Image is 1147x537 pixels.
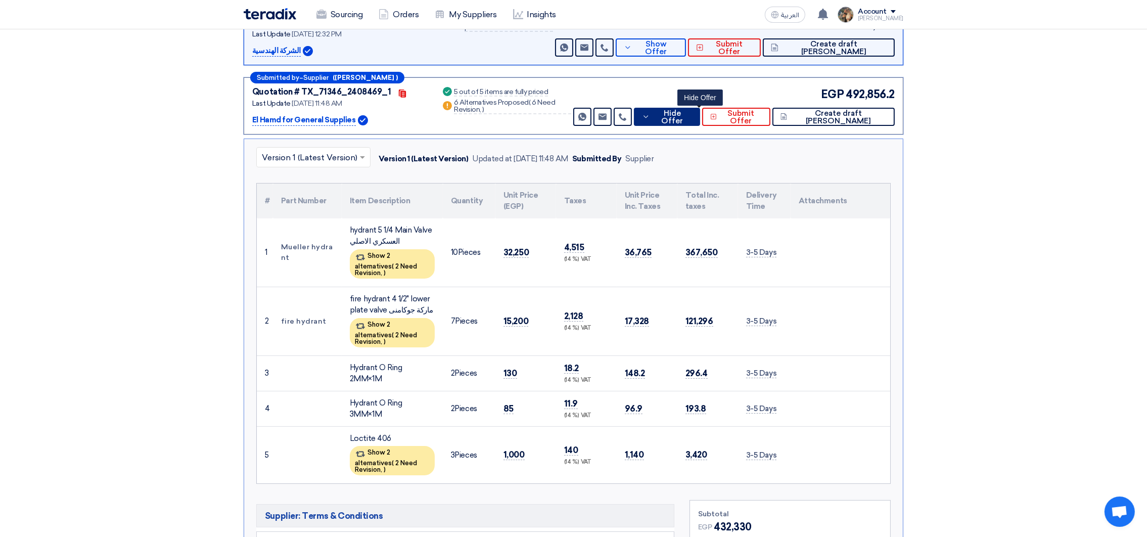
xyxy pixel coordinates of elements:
[1105,497,1135,527] div: Open chat
[252,114,356,126] p: El Hamd for General Supplies
[625,247,652,258] span: 36,765
[634,108,700,126] button: Hide Offer
[273,287,342,355] td: fire hydrant
[355,262,417,277] span: 2 Need Revision,
[443,355,495,391] td: Pieces
[244,8,296,20] img: Teradix logo
[625,368,645,379] span: 148.2
[384,269,386,277] span: )
[529,98,531,107] span: (
[257,391,273,426] td: 4
[443,218,495,287] td: Pieces
[564,445,578,456] span: 140
[746,317,776,326] span: 3-5 Days
[451,451,455,460] span: 3
[482,105,484,114] span: )
[791,184,890,218] th: Attachments
[252,45,301,57] p: الشركة الهندسية
[371,4,427,26] a: Orders
[564,242,584,253] span: 4,515
[451,248,458,257] span: 10
[564,324,609,333] div: (14 %) VAT
[738,184,791,218] th: Delivery Time
[384,466,386,473] span: )
[685,368,708,379] span: 296.4
[625,404,643,414] span: 96.9
[625,153,654,165] div: Supplier
[503,316,528,327] span: 15,200
[495,184,556,218] th: Unit Price (EGP)
[257,218,273,287] td: 1
[625,316,649,327] span: 17,328
[257,355,273,391] td: 3
[653,110,692,125] span: Hide Offer
[564,412,609,420] div: (14 %) VAT
[572,153,621,165] div: Submitted By
[454,99,571,114] div: 6 Alternatives Proposed
[308,4,371,26] a: Sourcing
[746,369,776,378] span: 3-5 Days
[846,86,895,103] span: 492,856.2
[503,368,517,379] span: 130
[273,218,342,287] td: Mueller hydrant
[451,369,455,378] span: 2
[702,108,770,126] button: Submit Offer
[746,248,776,257] span: 3-5 Days
[451,404,455,413] span: 2
[564,363,579,374] span: 18.2
[257,184,273,218] th: #
[443,184,495,218] th: Quantity
[677,184,738,218] th: Total Inc. taxes
[564,398,578,409] span: 11.9
[714,519,752,534] span: 432,330
[355,459,417,473] span: 2 Need Revision,
[256,504,674,527] h5: Supplier: Terms & Conditions
[252,99,291,108] span: Last Update
[677,89,723,106] div: Hide Offer
[698,522,712,532] span: EGP
[443,287,495,355] td: Pieces
[858,16,903,21] div: [PERSON_NAME]
[392,459,394,467] span: (
[292,99,342,108] span: [DATE] 11:48 AM
[342,184,443,218] th: Item Description
[350,362,435,385] div: Hydrant O Ring 2MM×1M
[616,38,686,57] button: Show Offer
[350,397,435,420] div: Hydrant O Ring 3MM×1M
[685,247,718,258] span: 367,650
[821,86,844,103] span: EGP
[257,426,273,483] td: 5
[746,451,776,460] span: 3-5 Days
[252,86,391,98] div: Quotation # TX_71346_2408469_1
[685,404,706,414] span: 193.8
[685,316,713,327] span: 121,296
[746,404,776,414] span: 3-5 Days
[625,450,644,460] span: 1,140
[392,331,394,339] span: (
[765,7,805,23] button: العربية
[617,184,677,218] th: Unit Price Inc. Taxes
[564,376,609,385] div: (14 %) VAT
[454,98,555,114] span: 6 Need Revision,
[350,225,435,247] div: hydrant 5 1/4 Main Valve العسكري الاصلي
[257,287,273,355] td: 2
[358,115,368,125] img: Verified Account
[350,446,435,475] div: Show 2 alternatives
[505,4,564,26] a: Insights
[858,8,887,16] div: Account
[252,30,291,38] span: Last Update
[564,255,609,264] div: (14 %) VAT
[838,7,854,23] img: file_1710751448746.jpg
[355,331,417,345] span: 2 Need Revision,
[473,153,569,165] div: Updated at [DATE] 11:48 AM
[250,72,404,83] div: –
[503,450,525,460] span: 1,000
[781,12,799,19] span: العربية
[688,38,761,57] button: Submit Offer
[685,450,707,460] span: 3,420
[350,293,435,316] div: fire hydrant 4 1/2" lower plate valve ماركة جوكامنى
[303,46,313,56] img: Verified Account
[564,458,609,467] div: (14 %) VAT
[443,426,495,483] td: Pieces
[392,262,394,270] span: (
